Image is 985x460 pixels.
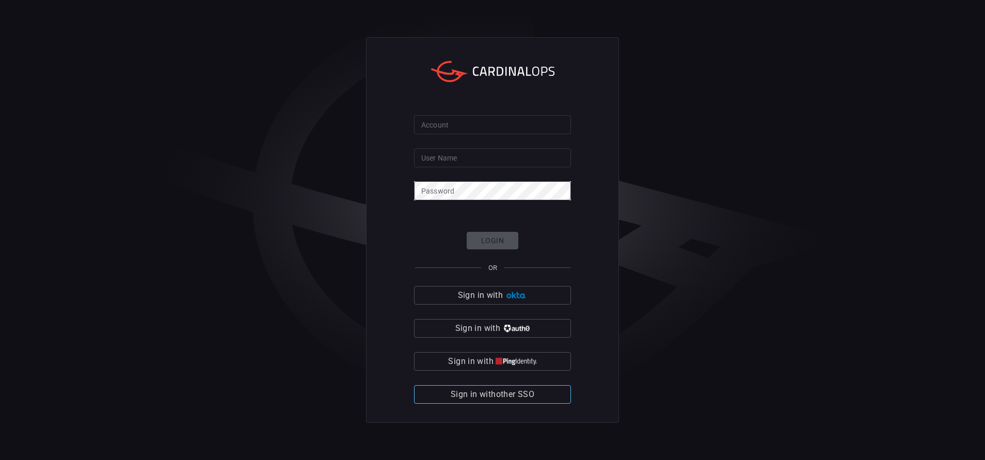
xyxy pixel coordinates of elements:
span: Sign in with [448,354,493,369]
span: Sign in with [458,288,503,303]
button: Sign in with [414,352,571,371]
button: Sign in withother SSO [414,385,571,404]
span: Sign in with other SSO [451,387,534,402]
img: quu4iresuhQAAAABJRU5ErkJggg== [496,358,537,366]
input: Type your account [414,115,571,134]
img: Ad5vKXme8s1CQAAAABJRU5ErkJggg== [505,292,527,299]
img: vP8Hhh4KuCH8AavWKdZY7RZgAAAAASUVORK5CYII= [502,325,530,332]
button: Sign in with [414,319,571,338]
input: Type your user name [414,148,571,167]
button: Sign in with [414,286,571,305]
span: Sign in with [455,321,500,336]
span: OR [488,264,497,272]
